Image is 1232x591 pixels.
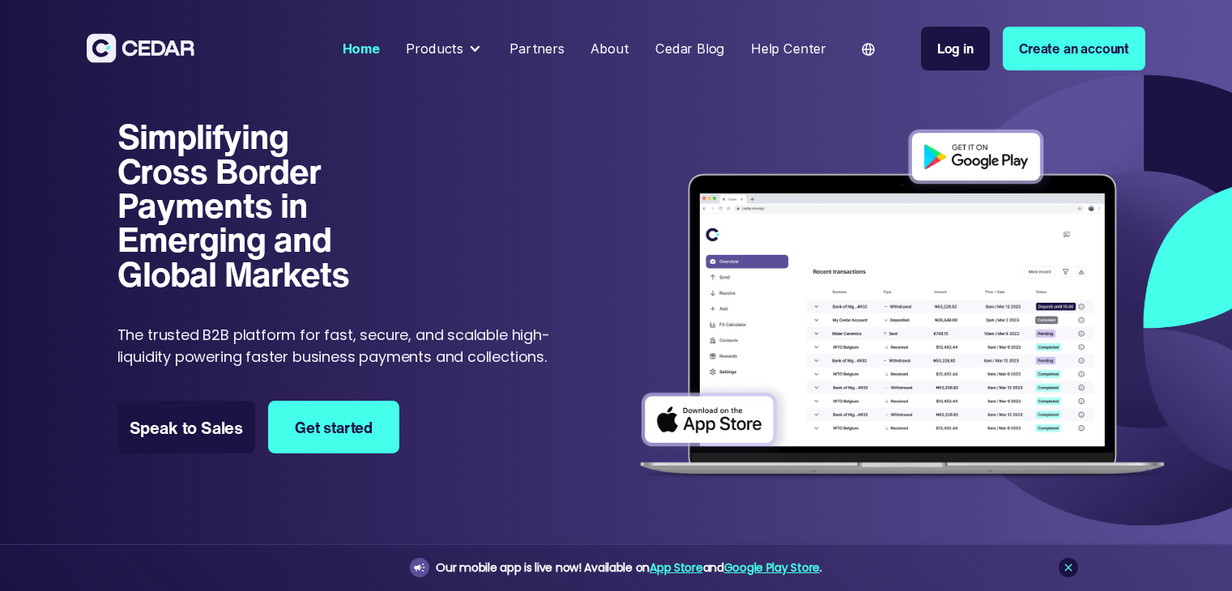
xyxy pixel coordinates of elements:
a: Create an account [1003,27,1145,71]
a: Help Center [744,31,833,67]
div: Products [399,32,489,66]
div: About [590,39,629,59]
a: Speak to Sales [117,401,255,453]
a: Google Play Store [724,559,820,576]
img: announcement [413,561,426,574]
a: Home [335,31,386,67]
a: Get started [268,401,399,453]
a: Log in [921,27,990,71]
a: App Store [650,559,702,576]
div: Log in [937,39,974,59]
a: Partners [503,31,571,67]
div: Products [406,39,463,59]
h1: Simplifying Cross Border Payments in Emerging and Global Markets [117,119,385,291]
div: Our mobile app is live now! Available on and . [436,558,821,578]
img: world icon [862,43,875,56]
div: Partners [509,39,565,59]
div: Help Center [751,39,826,59]
a: Cedar Blog [649,31,731,67]
div: Home [343,39,380,59]
img: Dashboard of transactions [629,119,1175,491]
div: Cedar Blog [655,39,724,59]
a: About [584,31,635,67]
p: The trusted B2B platform for fast, secure, and scalable high-liquidity powering faster business p... [117,324,563,368]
